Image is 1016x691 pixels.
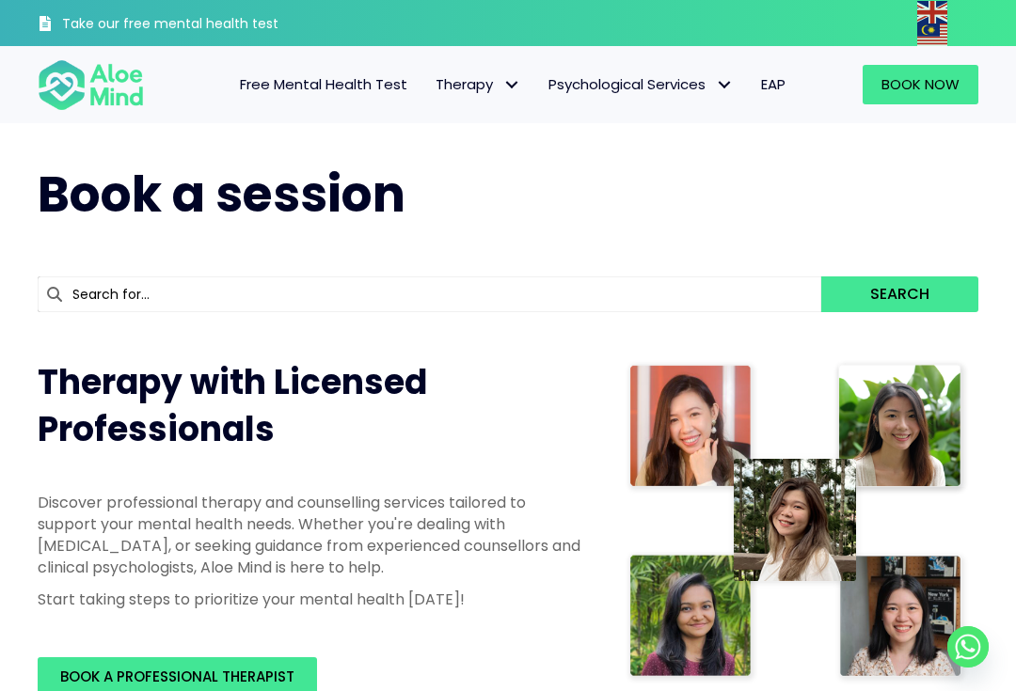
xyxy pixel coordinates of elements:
[421,65,534,104] a: TherapyTherapy: submenu
[917,24,949,45] a: Malay
[625,359,969,685] img: Therapist collage
[821,276,978,312] button: Search
[38,276,821,312] input: Search for...
[548,74,733,94] span: Psychological Services
[710,71,738,99] span: Psychological Services: submenu
[436,74,520,94] span: Therapy
[498,71,525,99] span: Therapy: submenu
[747,65,800,104] a: EAP
[62,15,328,34] h3: Take our free mental health test
[38,589,587,610] p: Start taking steps to prioritize your mental health [DATE]!
[38,5,328,46] a: Take our free mental health test
[38,160,405,228] span: Book a session
[761,74,786,94] span: EAP
[863,65,978,104] a: Book Now
[947,626,989,667] a: Whatsapp
[38,492,587,579] p: Discover professional therapy and counselling services tailored to support your mental health nee...
[38,358,427,453] span: Therapy with Licensed Professionals
[226,65,421,104] a: Free Mental Health Test
[917,1,947,24] img: en
[38,58,144,112] img: Aloe mind Logo
[240,74,407,94] span: Free Mental Health Test
[917,24,947,46] img: ms
[163,65,801,104] nav: Menu
[60,667,294,686] span: BOOK A PROFESSIONAL THERAPIST
[534,65,747,104] a: Psychological ServicesPsychological Services: submenu
[881,74,960,94] span: Book Now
